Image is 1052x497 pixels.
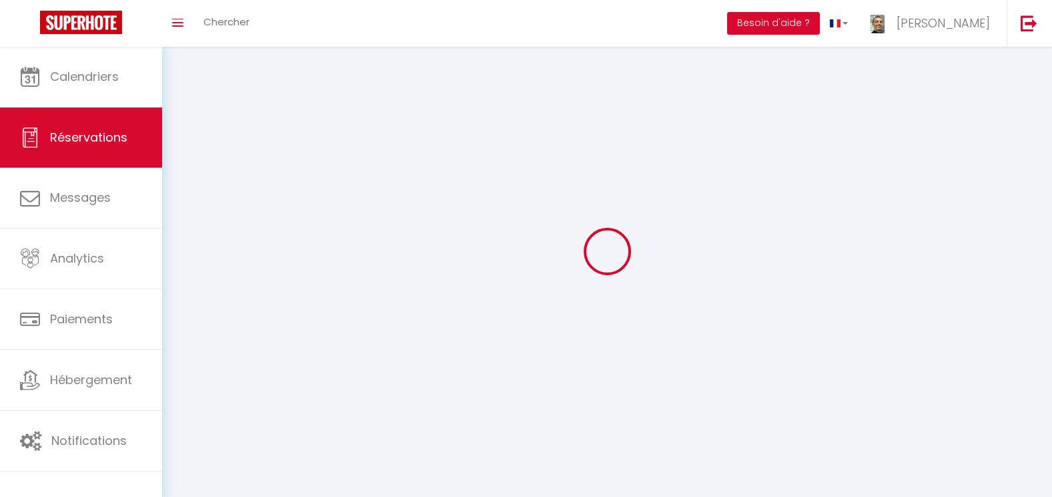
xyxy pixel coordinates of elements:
[50,250,104,267] span: Analytics
[50,371,132,388] span: Hébergement
[50,311,113,327] span: Paiements
[40,11,122,34] img: Super Booking
[727,12,820,35] button: Besoin d'aide ?
[203,15,249,29] span: Chercher
[868,12,888,35] img: ...
[51,432,127,449] span: Notifications
[50,129,127,146] span: Réservations
[50,189,111,206] span: Messages
[897,15,990,31] span: [PERSON_NAME]
[50,68,119,85] span: Calendriers
[1021,15,1037,31] img: logout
